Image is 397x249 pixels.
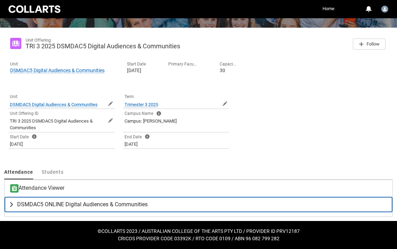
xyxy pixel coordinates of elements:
[10,94,17,99] span: Unit
[353,39,385,50] button: Follow
[125,111,153,116] span: Campus Name
[220,68,225,73] lightning-formatted-number: 30
[26,37,51,43] records-entity-label: Unit Offering
[380,3,390,14] button: User Profile Georgia.Enright
[10,134,29,139] span: Start Date
[42,169,64,175] span: Students
[321,4,336,14] a: Home
[125,118,177,124] lightning-formatted-text: Campus: [PERSON_NAME]
[10,68,105,73] span: DSMDAC5 Digital Audiences & Communities
[144,134,150,139] lightning-helptext: Help End Date
[10,102,98,107] span: DSMDAC5 Digital Audiences & Communities
[125,102,158,107] span: Trimester 3 2025
[125,134,142,139] span: End Date
[108,118,113,123] button: Edit Unit Offering ID
[10,118,93,131] lightning-formatted-text: TRI 3 2025 DSMDAC5 Digital Audiences & Communities
[31,134,37,139] lightning-helptext: Help Start Date
[381,6,388,13] img: Georgia.Enright
[367,41,380,47] span: Follow
[222,101,228,106] button: Edit Term
[10,111,38,116] span: Unit Offering ID
[5,197,392,212] button: DSMDAC5 ONLINE Digital Audiences & Communities
[108,101,113,106] button: Edit Unit
[10,62,105,67] p: Unit
[127,62,146,67] p: Start Date
[4,169,33,175] span: Attendance
[127,68,141,73] lightning-formatted-text: [DATE]
[168,62,197,67] p: Primary Faculty
[4,166,33,179] a: Attendance
[17,201,148,208] span: DSMDAC5 ONLINE Digital Audiences & Communities
[125,94,134,99] span: Term
[42,166,64,179] a: Students
[125,141,137,147] lightning-formatted-text: [DATE]
[10,141,23,147] lightning-formatted-text: [DATE]
[26,42,180,50] lightning-formatted-text: TRI 3 2025 DSMDAC5 Digital Audiences & Communities
[156,111,162,116] lightning-helptext: Help Campus Name
[220,62,236,67] p: Capacity
[10,184,64,193] h3: Attendance Viewer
